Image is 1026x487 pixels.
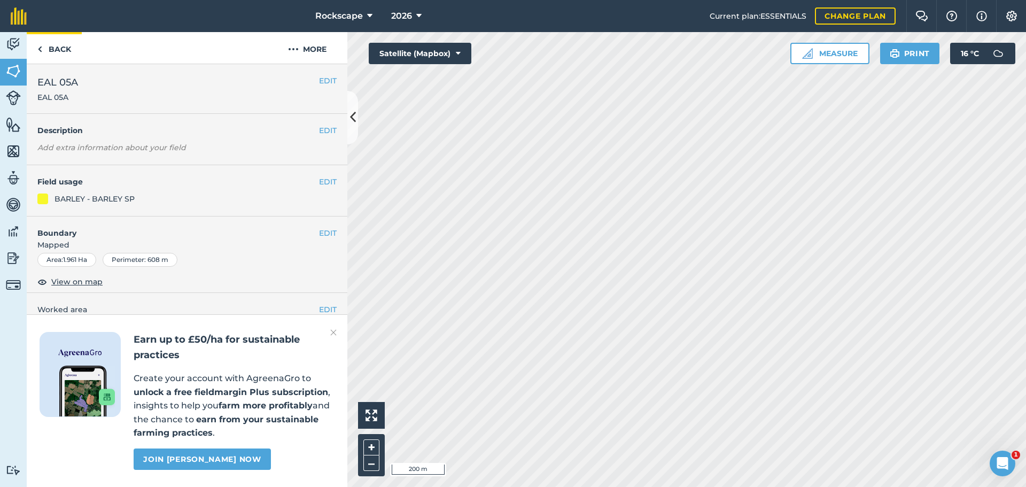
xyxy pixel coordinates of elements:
[37,253,96,267] div: Area : 1.961 Ha
[6,117,21,133] img: svg+xml;base64,PHN2ZyB4bWxucz0iaHR0cDovL3d3dy53My5vcmcvMjAwMC9zdmciIHdpZHRoPSI1NiIgaGVpZ2h0PSI2MC...
[1012,451,1020,459] span: 1
[890,47,900,60] img: svg+xml;base64,PHN2ZyB4bWxucz0iaHR0cDovL3d3dy53My5vcmcvMjAwMC9zdmciIHdpZHRoPSIxOSIgaGVpZ2h0PSIyNC...
[330,326,337,339] img: svg+xml;base64,PHN2ZyB4bWxucz0iaHR0cDovL3d3dy53My5vcmcvMjAwMC9zdmciIHdpZHRoPSIyMiIgaGVpZ2h0PSIzMC...
[37,43,42,56] img: svg+xml;base64,PHN2ZyB4bWxucz0iaHR0cDovL3d3dy53My5vcmcvMjAwMC9zdmciIHdpZHRoPSI5IiBoZWlnaHQ9IjI0Ii...
[37,92,78,103] span: EAL 05A
[134,414,318,438] strong: earn from your sustainable farming practices
[37,275,47,288] img: svg+xml;base64,PHN2ZyB4bWxucz0iaHR0cDovL3d3dy53My5vcmcvMjAwMC9zdmciIHdpZHRoPSIxOCIgaGVpZ2h0PSIyNC...
[6,143,21,159] img: svg+xml;base64,PHN2ZyB4bWxucz0iaHR0cDovL3d3dy53My5vcmcvMjAwMC9zdmciIHdpZHRoPSI1NiIgaGVpZ2h0PSI2MC...
[59,366,115,416] img: Screenshot of the Gro app
[976,10,987,22] img: svg+xml;base64,PHN2ZyB4bWxucz0iaHR0cDovL3d3dy53My5vcmcvMjAwMC9zdmciIHdpZHRoPSIxNyIgaGVpZ2h0PSIxNy...
[710,10,806,22] span: Current plan : ESSENTIALS
[961,43,979,64] span: 16 ° C
[990,451,1015,476] iframe: Intercom live chat
[6,63,21,79] img: svg+xml;base64,PHN2ZyB4bWxucz0iaHR0cDovL3d3dy53My5vcmcvMjAwMC9zdmciIHdpZHRoPSI1NiIgaGVpZ2h0PSI2MC...
[1005,11,1018,21] img: A cog icon
[6,465,21,475] img: svg+xml;base64,PD94bWwgdmVyc2lvbj0iMS4wIiBlbmNvZGluZz0idXRmLTgiPz4KPCEtLSBHZW5lcmF0b3I6IEFkb2JlIE...
[134,372,335,440] p: Create your account with AgreenaGro to , insights to help you and the chance to .
[55,193,135,205] div: BARLEY - BARLEY SP
[11,7,27,25] img: fieldmargin Logo
[27,217,319,239] h4: Boundary
[134,387,328,397] strong: unlock a free fieldmargin Plus subscription
[6,277,21,292] img: svg+xml;base64,PD94bWwgdmVyc2lvbj0iMS4wIiBlbmNvZGluZz0idXRmLTgiPz4KPCEtLSBHZW5lcmF0b3I6IEFkb2JlIE...
[6,90,21,105] img: svg+xml;base64,PD94bWwgdmVyc2lvbj0iMS4wIiBlbmNvZGluZz0idXRmLTgiPz4KPCEtLSBHZW5lcmF0b3I6IEFkb2JlIE...
[315,10,363,22] span: Rockscape
[319,304,337,315] button: EDIT
[363,455,379,471] button: –
[134,449,270,470] a: Join [PERSON_NAME] now
[27,239,347,251] span: Mapped
[103,253,177,267] div: Perimeter : 608 m
[790,43,869,64] button: Measure
[815,7,896,25] a: Change plan
[37,304,337,315] span: Worked area
[319,125,337,136] button: EDIT
[37,75,78,90] span: EAL 05A
[6,250,21,266] img: svg+xml;base64,PD94bWwgdmVyc2lvbj0iMS4wIiBlbmNvZGluZz0idXRmLTgiPz4KPCEtLSBHZW5lcmF0b3I6IEFkb2JlIE...
[219,400,313,411] strong: farm more profitably
[319,75,337,87] button: EDIT
[6,223,21,239] img: svg+xml;base64,PD94bWwgdmVyc2lvbj0iMS4wIiBlbmNvZGluZz0idXRmLTgiPz4KPCEtLSBHZW5lcmF0b3I6IEFkb2JlIE...
[37,176,319,188] h4: Field usage
[37,125,337,136] h4: Description
[945,11,958,21] img: A question mark icon
[288,43,299,56] img: svg+xml;base64,PHN2ZyB4bWxucz0iaHR0cDovL3d3dy53My5vcmcvMjAwMC9zdmciIHdpZHRoPSIyMCIgaGVpZ2h0PSIyNC...
[6,36,21,52] img: svg+xml;base64,PD94bWwgdmVyc2lvbj0iMS4wIiBlbmNvZGluZz0idXRmLTgiPz4KPCEtLSBHZW5lcmF0b3I6IEFkb2JlIE...
[27,32,82,64] a: Back
[6,197,21,213] img: svg+xml;base64,PD94bWwgdmVyc2lvbj0iMS4wIiBlbmNvZGluZz0idXRmLTgiPz4KPCEtLSBHZW5lcmF0b3I6IEFkb2JlIE...
[988,43,1009,64] img: svg+xml;base64,PD94bWwgdmVyc2lvbj0iMS4wIiBlbmNvZGluZz0idXRmLTgiPz4KPCEtLSBHZW5lcmF0b3I6IEFkb2JlIE...
[134,332,335,363] h2: Earn up to £50/ha for sustainable practices
[363,439,379,455] button: +
[369,43,471,64] button: Satellite (Mapbox)
[37,143,186,152] em: Add extra information about your field
[391,10,412,22] span: 2026
[51,276,103,288] span: View on map
[915,11,928,21] img: Two speech bubbles overlapping with the left bubble in the forefront
[950,43,1015,64] button: 16 °C
[319,227,337,239] button: EDIT
[6,170,21,186] img: svg+xml;base64,PD94bWwgdmVyc2lvbj0iMS4wIiBlbmNvZGluZz0idXRmLTgiPz4KPCEtLSBHZW5lcmF0b3I6IEFkb2JlIE...
[267,32,347,64] button: More
[880,43,940,64] button: Print
[319,176,337,188] button: EDIT
[802,48,813,59] img: Ruler icon
[37,275,103,288] button: View on map
[366,409,377,421] img: Four arrows, one pointing top left, one top right, one bottom right and the last bottom left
